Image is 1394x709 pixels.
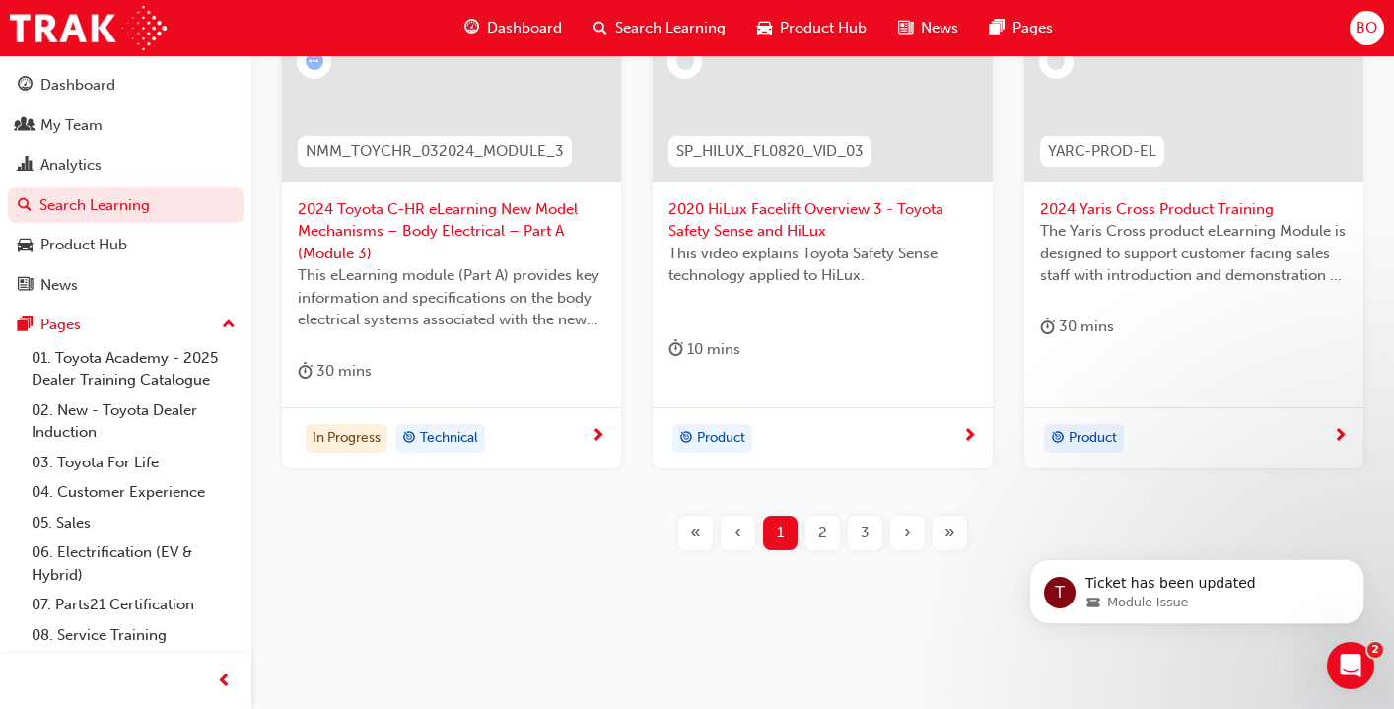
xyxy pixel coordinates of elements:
[921,17,958,39] span: News
[298,359,372,384] div: 30 mins
[1069,427,1117,450] span: Product
[103,255,158,276] div: • [DATE]
[8,107,244,144] a: My Team
[464,16,479,40] span: guage-icon
[306,140,564,163] span: NMM_TOYCHR_032024_MODULE_3
[70,182,99,203] div: Trak
[1012,17,1053,39] span: Pages
[615,17,726,39] span: Search Learning
[990,16,1005,40] span: pages-icon
[593,16,607,40] span: search-icon
[40,274,78,297] div: News
[24,537,244,590] a: 06. Electrification (EV & Hybrid)
[18,77,33,95] span: guage-icon
[263,528,394,606] button: Tickets
[70,474,99,495] div: Trak
[690,522,701,544] span: «
[18,157,33,175] span: chart-icon
[449,8,578,48] a: guage-iconDashboard
[24,343,244,395] a: 01. Toyota Academy - 2025 Dealer Training Catalogue
[1327,642,1374,689] iframe: Intercom live chat
[1040,198,1348,221] span: 2024 Yaris Cross Product Training
[23,163,62,202] div: Profile image for Trak
[40,74,115,97] div: Dashboard
[222,313,236,338] span: up-icon
[904,522,911,544] span: ›
[578,8,741,48] a: search-iconSearch Learning
[40,314,81,336] div: Pages
[103,109,158,130] div: • [DATE]
[18,237,33,254] span: car-icon
[1047,52,1065,70] span: learningRecordVerb_NONE-icon
[974,8,1069,48] a: pages-iconPages
[780,17,867,39] span: Product Hub
[882,8,974,48] a: news-iconNews
[217,670,232,694] span: prev-icon
[70,255,99,276] div: Trak
[90,68,192,89] span: Module Issue
[8,63,244,307] button: DashboardMy TeamAnalyticsSearch LearningProduct HubNews
[70,328,99,349] div: Trak
[676,140,864,163] span: SP_HILUX_FL0820_VID_03
[306,52,323,70] span: learningRecordVerb_ATTEMPT-icon
[8,147,244,183] a: Analytics
[70,456,923,471] span: Looking to enrol in a session? Remember to keep an eye on the session location or region Or searc...
[8,267,244,304] a: News
[70,310,923,325] span: Looking to enrol in a session? Remember to keep an eye on the session location or region Or searc...
[777,522,784,544] span: 1
[8,187,244,224] a: Search Learning
[18,277,33,295] span: news-icon
[929,516,971,550] button: Last page
[487,17,562,39] span: Dashboard
[298,359,313,384] span: duration-icon
[23,382,62,421] div: Profile image for Trak
[697,427,745,450] span: Product
[24,395,244,448] a: 02. New - Toyota Dealer Induction
[844,516,886,550] button: Page 3
[45,577,86,591] span: Home
[103,328,158,349] div: • [DATE]
[668,198,976,243] span: 2020 HiLux Facelift Overview 3 - Toyota Safety Sense and HiLux
[10,6,167,50] img: Trak
[8,67,244,104] a: Dashboard
[802,516,844,550] button: Page 2
[70,401,99,422] div: Trak
[18,197,32,215] span: search-icon
[131,528,262,606] button: Messages
[1040,315,1114,339] div: 30 mins
[70,383,923,398] span: Looking to enrol in a session? Remember to keep an eye on the session location or region Or searc...
[103,401,158,422] div: • [DATE]
[886,516,929,550] button: Next page
[40,114,103,137] div: My Team
[591,428,605,446] span: next-icon
[298,264,605,331] span: This eLearning module (Part A) provides key information and specifications on the body electrical...
[757,16,772,40] span: car-icon
[40,154,102,177] div: Analytics
[420,427,478,450] span: Technical
[674,516,717,550] button: First page
[717,516,759,550] button: Previous page
[741,8,882,48] a: car-iconProduct Hub
[734,522,741,544] span: ‹
[18,317,33,334] span: pages-icon
[306,424,387,454] div: In Progress
[1048,140,1156,163] span: YARC-PROD-EL
[898,16,913,40] span: news-icon
[70,109,99,130] div: Trak
[8,307,244,343] button: Pages
[103,182,158,203] div: • [DATE]
[24,620,244,651] a: 08. Service Training
[346,8,382,43] div: Close
[24,448,244,478] a: 03. Toyota For Life
[103,474,158,495] div: • [DATE]
[23,236,62,275] div: Profile image for Trak
[298,198,605,265] span: 2024 Toyota C-HR eLearning New Model Mechanisms – Body Electrical – Part A (Module 3)
[1333,428,1348,446] span: next-icon
[676,52,694,70] span: learningRecordVerb_NONE-icon
[818,522,827,544] span: 2
[24,477,244,508] a: 04. Customer Experience
[8,227,244,263] a: Product Hub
